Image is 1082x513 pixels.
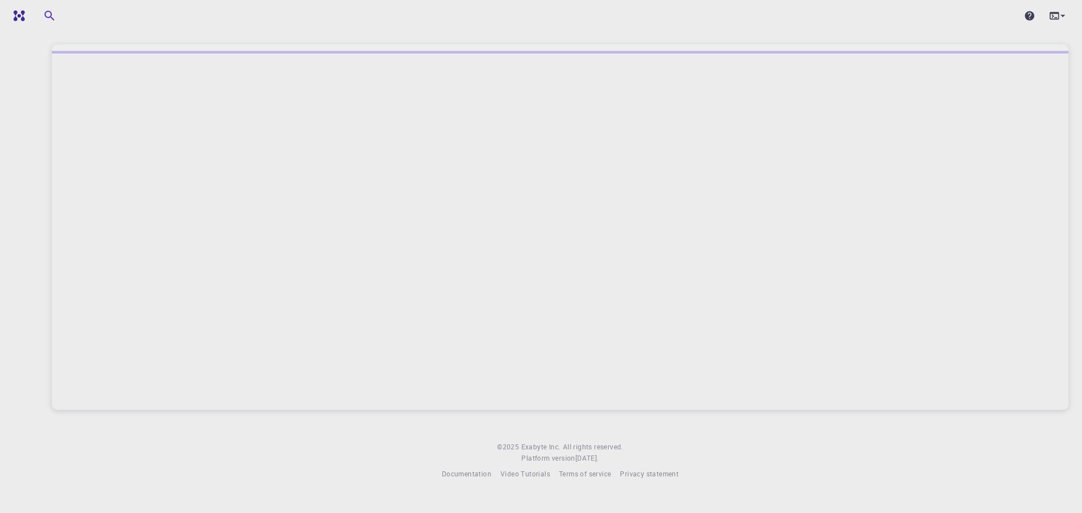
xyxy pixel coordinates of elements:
[575,453,599,464] a: [DATE].
[620,469,679,480] a: Privacy statement
[559,469,611,480] a: Terms of service
[500,469,550,478] span: Video Tutorials
[521,442,561,451] span: Exabyte Inc.
[620,469,679,478] span: Privacy statement
[500,469,550,480] a: Video Tutorials
[497,441,521,453] span: © 2025
[9,10,25,21] img: logo
[521,441,561,453] a: Exabyte Inc.
[521,453,575,464] span: Platform version
[559,469,611,478] span: Terms of service
[442,469,491,478] span: Documentation
[563,441,623,453] span: All rights reserved.
[442,469,491,480] a: Documentation
[575,453,599,462] span: [DATE] .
